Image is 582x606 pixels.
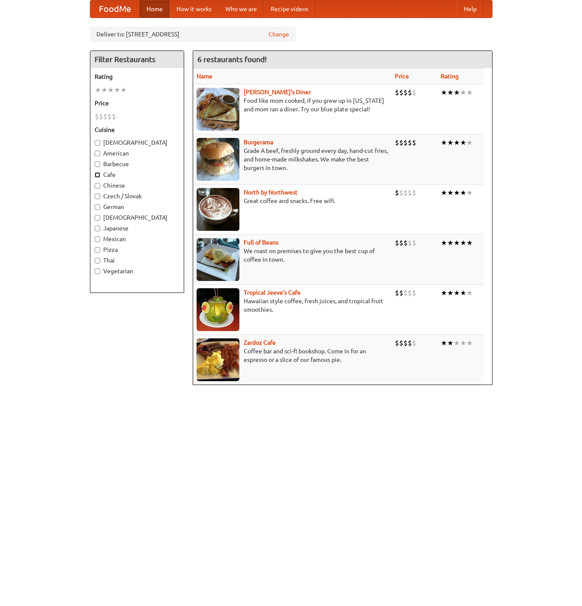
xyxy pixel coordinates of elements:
[460,188,466,197] li: ★
[103,112,107,121] li: $
[95,258,100,263] input: Thai
[95,170,179,179] label: Cafe
[197,96,388,113] p: Food like mom cooked, if you grew up in [US_STATE] and mom ran a diner. Try our blue plate special!
[454,288,460,298] li: ★
[197,347,388,364] p: Coffee bar and sci-fi bookshop. Come in for an espresso or a slice of our famous pie.
[466,88,473,97] li: ★
[95,172,100,178] input: Cafe
[95,215,100,221] input: [DEMOGRAPHIC_DATA]
[466,138,473,147] li: ★
[197,138,239,181] img: burgerama.jpg
[197,297,388,314] p: Hawaiian style coffee, fresh juices, and tropical fruit smoothies.
[408,238,412,248] li: $
[441,88,447,97] li: ★
[95,160,179,168] label: Barbecue
[441,73,459,80] a: Rating
[95,138,179,147] label: [DEMOGRAPHIC_DATA]
[408,188,412,197] li: $
[90,27,295,42] div: Deliver to: [STREET_ADDRESS]
[403,138,408,147] li: $
[107,112,112,121] li: $
[454,138,460,147] li: ★
[244,289,301,296] b: Tropical Jeeve's Cafe
[95,192,179,200] label: Czech / Slovak
[95,236,100,242] input: Mexican
[197,55,267,63] ng-pluralize: 6 restaurants found!
[197,288,239,331] img: jeeves.jpg
[95,161,100,167] input: Barbecue
[95,183,100,188] input: Chinese
[403,338,408,348] li: $
[447,88,454,97] li: ★
[399,288,403,298] li: $
[95,269,100,274] input: Vegetarian
[95,194,100,199] input: Czech / Slovak
[95,204,100,210] input: German
[197,88,239,131] img: sallys.jpg
[447,338,454,348] li: ★
[197,146,388,172] p: Grade A beef, freshly ground every day, hand-cut fries, and home-made milkshakes. We make the bes...
[244,89,311,96] a: [PERSON_NAME]'s Diner
[447,188,454,197] li: ★
[95,267,179,275] label: Vegetarian
[395,188,399,197] li: $
[95,245,179,254] label: Pizza
[466,338,473,348] li: ★
[140,0,170,18] a: Home
[95,226,100,231] input: Japanese
[95,149,179,158] label: American
[264,0,315,18] a: Recipe videos
[244,339,276,346] a: Zardoz Cafe
[112,112,116,121] li: $
[395,288,399,298] li: $
[95,203,179,211] label: German
[90,0,140,18] a: FoodMe
[441,238,447,248] li: ★
[95,140,100,146] input: [DEMOGRAPHIC_DATA]
[441,288,447,298] li: ★
[244,139,273,146] a: Burgerama
[460,238,466,248] li: ★
[460,288,466,298] li: ★
[95,213,179,222] label: [DEMOGRAPHIC_DATA]
[107,85,114,95] li: ★
[244,189,298,196] a: North by Northwest
[447,138,454,147] li: ★
[395,238,399,248] li: $
[412,138,416,147] li: $
[95,112,99,121] li: $
[466,238,473,248] li: ★
[403,188,408,197] li: $
[101,85,107,95] li: ★
[408,288,412,298] li: $
[197,73,212,80] a: Name
[408,88,412,97] li: $
[460,138,466,147] li: ★
[95,224,179,233] label: Japanese
[412,338,416,348] li: $
[99,112,103,121] li: $
[244,239,278,246] a: Full of Beans
[399,188,403,197] li: $
[454,88,460,97] li: ★
[395,73,409,80] a: Price
[95,181,179,190] label: Chinese
[466,288,473,298] li: ★
[408,138,412,147] li: $
[197,197,388,205] p: Great coffee and snacks. Free wifi.
[441,188,447,197] li: ★
[399,88,403,97] li: $
[95,72,179,81] h5: Rating
[114,85,120,95] li: ★
[395,88,399,97] li: $
[412,288,416,298] li: $
[412,238,416,248] li: $
[399,338,403,348] li: $
[95,247,100,253] input: Pizza
[120,85,127,95] li: ★
[447,238,454,248] li: ★
[441,138,447,147] li: ★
